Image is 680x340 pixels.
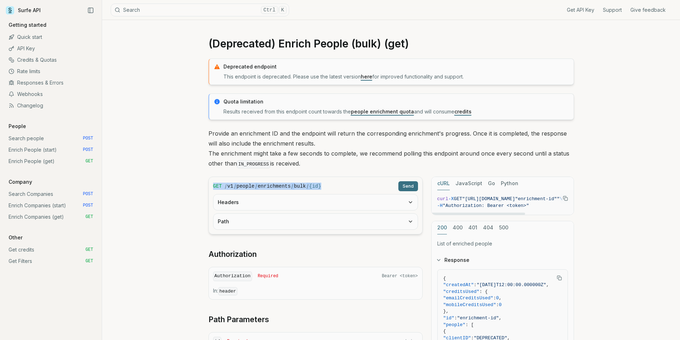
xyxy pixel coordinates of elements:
span: }, [443,309,449,314]
button: Headers [213,194,418,210]
button: 404 [483,221,493,234]
p: List of enriched people [437,240,568,247]
span: POST [83,136,93,141]
a: Quick start [6,31,96,43]
p: Getting started [6,21,49,29]
span: : [496,302,499,308]
span: POST [83,203,93,208]
a: here [361,73,372,80]
button: Copy Text [560,193,571,204]
button: Collapse Sidebar [85,5,96,16]
span: "[DATE]T12:00:00.000000Z" [477,282,546,288]
span: \ [560,196,563,202]
a: Changelog [6,100,96,111]
span: "createdAt" [443,282,474,288]
a: Credits & Quotas [6,54,96,66]
span: 0 [499,302,502,308]
span: GET [454,196,462,202]
a: API Key [6,43,96,54]
span: "enrichment-id" [457,315,499,321]
span: POST [83,147,93,153]
a: Enrich Companies (get) GET [6,211,96,223]
span: : { [479,289,488,294]
a: Surfe API [6,5,41,16]
a: Search Companies POST [6,188,96,200]
a: Search people POST [6,133,96,144]
button: Path [213,214,418,229]
span: / [234,183,236,190]
span: "id" [443,315,454,321]
code: header [218,287,238,295]
a: Responses & Errors [6,77,96,88]
code: v1 [227,183,233,190]
span: curl [437,196,448,202]
a: people enrichment quota [351,108,414,115]
span: "emailCreditsUsed" [443,295,493,301]
a: credits [454,108,472,115]
p: People [6,123,29,130]
button: Response [432,251,574,269]
code: bulk [294,183,306,190]
p: Results received from this endpoint count towards the and will consume [223,108,569,115]
p: Quota limitation [223,98,569,105]
span: GET [85,214,93,220]
span: "[URL][DOMAIN_NAME]"enrichment-id"" [462,196,560,202]
span: "mobileCreditsUsed" [443,302,496,308]
p: This endpoint is deprecated. Please use the latest version for improved functionality and support. [223,73,569,80]
span: "people" [443,322,465,328]
button: Send [398,181,418,191]
a: Get credits GET [6,244,96,255]
span: , [499,295,502,301]
button: 400 [453,221,463,234]
span: Required [258,273,278,279]
kbd: K [279,6,287,14]
p: Provide an enrichment ID and the endpoint will return the corresponding enrichment's progress. On... [208,128,574,169]
a: Give feedback [630,6,666,14]
p: In: [213,287,418,295]
button: 500 [499,221,508,234]
button: Python [501,177,518,190]
a: Path Parameters [208,315,269,325]
span: GET [213,183,222,190]
a: Get Filters GET [6,255,96,267]
a: Authorization [208,249,257,259]
a: Support [603,6,622,14]
code: Authorization [213,272,252,281]
span: "Authorization: Bearer <token>" [443,203,529,208]
span: / [307,183,308,190]
a: Get API Key [567,6,594,14]
a: Enrich People (get) GET [6,156,96,167]
button: 200 [437,221,447,234]
span: Bearer <token> [382,273,418,279]
button: 401 [468,221,477,234]
a: Rate limits [6,66,96,77]
span: GET [85,247,93,253]
a: Enrich Companies (start) POST [6,200,96,211]
code: enrichments [258,183,291,190]
span: -X [448,196,454,202]
span: , [499,315,502,321]
span: : [493,295,496,301]
span: / [291,183,293,190]
span: GET [85,158,93,164]
span: : [ [465,322,474,328]
kbd: Ctrl [261,6,278,14]
span: : [454,315,457,321]
span: POST [83,191,93,197]
button: Copy Text [554,273,565,283]
span: / [225,183,227,190]
button: cURL [437,177,450,190]
h1: (Deprecated) Enrich People (bulk) (get) [208,37,574,50]
span: / [255,183,257,190]
p: Other [6,234,25,241]
button: JavaScript [455,177,482,190]
button: SearchCtrlK [111,4,289,16]
span: 0 [496,295,499,301]
button: Go [488,177,495,190]
span: "creditsUsed" [443,289,479,294]
span: { [443,329,446,334]
span: { [443,276,446,281]
a: Enrich People (start) POST [6,144,96,156]
a: Webhooks [6,88,96,100]
span: , [546,282,549,288]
